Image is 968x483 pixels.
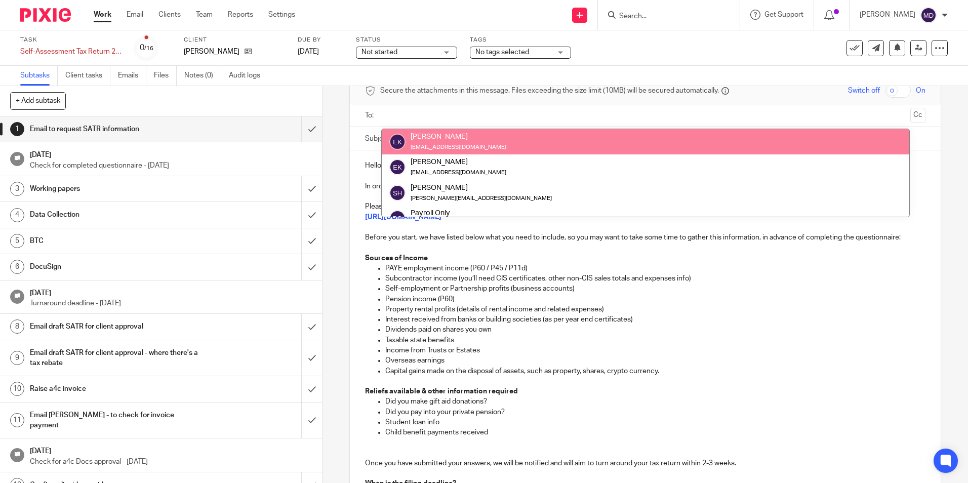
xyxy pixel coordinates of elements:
p: Self-employment or Partnership profits (business accounts) [385,284,925,294]
span: Not started [361,49,397,56]
small: /16 [144,46,153,51]
label: Subject: [365,134,391,144]
p: Dividends paid on shares you own [385,325,925,335]
div: Self-Assessment Tax Return 2025 [20,47,122,57]
label: Tags [470,36,571,44]
p: In order to prepare your Self-Assessment Tax Return for the 2024/25 tax year we will need to coll... [365,181,925,191]
small: [EMAIL_ADDRESS][DOMAIN_NAME] [411,170,506,175]
p: Once you have submitted your answers, we will be notified and will aim to turn around your tax re... [365,458,925,468]
p: Pension income (P60) [385,294,925,304]
button: Cc [910,108,925,123]
strong: Sources of Income [365,255,428,262]
a: Settings [268,10,295,20]
p: Before you start, we have listed below what you need to include, so you may want to take some tim... [365,232,925,243]
label: To: [365,110,376,120]
span: Secure the attachments in this message. Files exceeding the size limit (10MB) will be secured aut... [380,86,719,96]
h1: [DATE] [30,444,312,456]
h1: Email to request SATR information [30,122,204,137]
label: Due by [298,36,343,44]
div: 0 [140,42,153,54]
p: Child benefit payments received [385,427,925,437]
a: Work [94,10,111,20]
img: Pixie [20,8,71,22]
a: Notes (0) [184,66,221,86]
div: 9 [10,351,24,365]
p: PAYE employment income (P60 / P45 / P11d) [385,263,925,273]
span: Get Support [764,11,803,18]
p: Turnaround deadline - [DATE] [30,298,312,308]
a: Client tasks [65,66,110,86]
a: Files [154,66,177,86]
div: Payroll Only [411,208,506,218]
div: 1 [10,122,24,136]
img: svg%3E [389,159,406,175]
img: svg%3E [389,185,406,201]
p: Student loan info [385,417,925,427]
h1: [DATE] [30,147,312,160]
p: [PERSON_NAME] [860,10,915,20]
a: Audit logs [229,66,268,86]
p: Interest received from banks or building societies (as per year end certificates) [385,314,925,325]
p: Check for completed questionnaire - [DATE] [30,160,312,171]
div: 10 [10,382,24,396]
p: Check for a4c Docs approval - [DATE] [30,457,312,467]
div: 4 [10,208,24,222]
h1: DocuSign [30,259,204,274]
small: [PERSON_NAME][EMAIL_ADDRESS][DOMAIN_NAME] [411,195,552,201]
label: Client [184,36,285,44]
span: No tags selected [475,49,529,56]
button: + Add subtask [10,92,66,109]
h1: Data Collection [30,207,204,222]
h1: Raise a4c invoice [30,381,204,396]
p: Overseas earnings [385,355,925,366]
h1: Email draft SATR for client approval - where there's a tax rebate [30,345,204,371]
h1: Working papers [30,181,204,196]
a: Email [127,10,143,20]
div: 8 [10,319,24,334]
div: 5 [10,234,24,248]
p: Hello [PERSON_NAME] [365,160,925,171]
div: [PERSON_NAME] [411,132,506,142]
div: [PERSON_NAME] [411,182,552,192]
div: 6 [10,260,24,274]
label: Task [20,36,122,44]
h1: [DATE] [30,286,312,298]
a: Subtasks [20,66,58,86]
small: [EMAIL_ADDRESS][DOMAIN_NAME] [411,144,506,150]
div: 11 [10,413,24,427]
p: Subcontractor income (you’ll need CIS certificates, other non-CIS sales totals and expenses info) [385,273,925,284]
h1: Email draft SATR for client approval [30,319,204,334]
div: [PERSON_NAME] [411,157,506,167]
p: Did you pay into your private pension? [385,407,925,417]
input: Search [618,12,709,21]
span: [DATE] [298,48,319,55]
p: Property rental profits (details of rental income and related expenses) [385,304,925,314]
label: Status [356,36,457,44]
strong: Reliefs available & other information required [365,388,518,395]
img: svg%3E [389,134,406,150]
a: Emails [118,66,146,86]
a: [URL][DOMAIN_NAME] [365,214,441,221]
a: Team [196,10,213,20]
p: Capital gains made on the disposal of assets, such as property, shares, crypto currency. [385,366,925,376]
p: Did you make gift aid donations? [385,396,925,407]
div: 3 [10,182,24,196]
span: Switch off [848,86,880,96]
p: [PERSON_NAME] [184,47,239,57]
h1: BTC [30,233,204,249]
h1: Email [PERSON_NAME] - to check for invoice payment [30,408,204,433]
a: Clients [158,10,181,20]
p: Please complete our online questionnaire regarding your sources of income and reliefs. [365,202,925,212]
a: Reports [228,10,253,20]
img: svg%3E [920,7,937,23]
p: Income from Trusts or Estates [385,345,925,355]
span: On [916,86,925,96]
img: svg%3E [389,210,406,226]
p: Taxable state benefits [385,335,925,345]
